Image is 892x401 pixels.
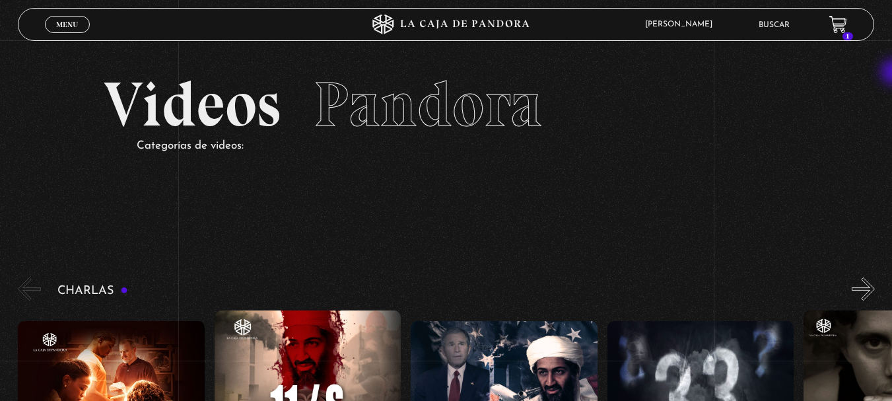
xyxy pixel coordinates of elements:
[852,277,875,301] button: Next
[638,20,726,28] span: [PERSON_NAME]
[842,32,853,40] span: 1
[829,16,847,34] a: 1
[56,20,78,28] span: Menu
[104,73,789,136] h2: Videos
[759,21,790,29] a: Buscar
[314,67,542,142] span: Pandora
[51,32,83,41] span: Cerrar
[137,136,789,157] p: Categorías de videos:
[18,277,41,301] button: Previous
[57,285,128,297] h3: Charlas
